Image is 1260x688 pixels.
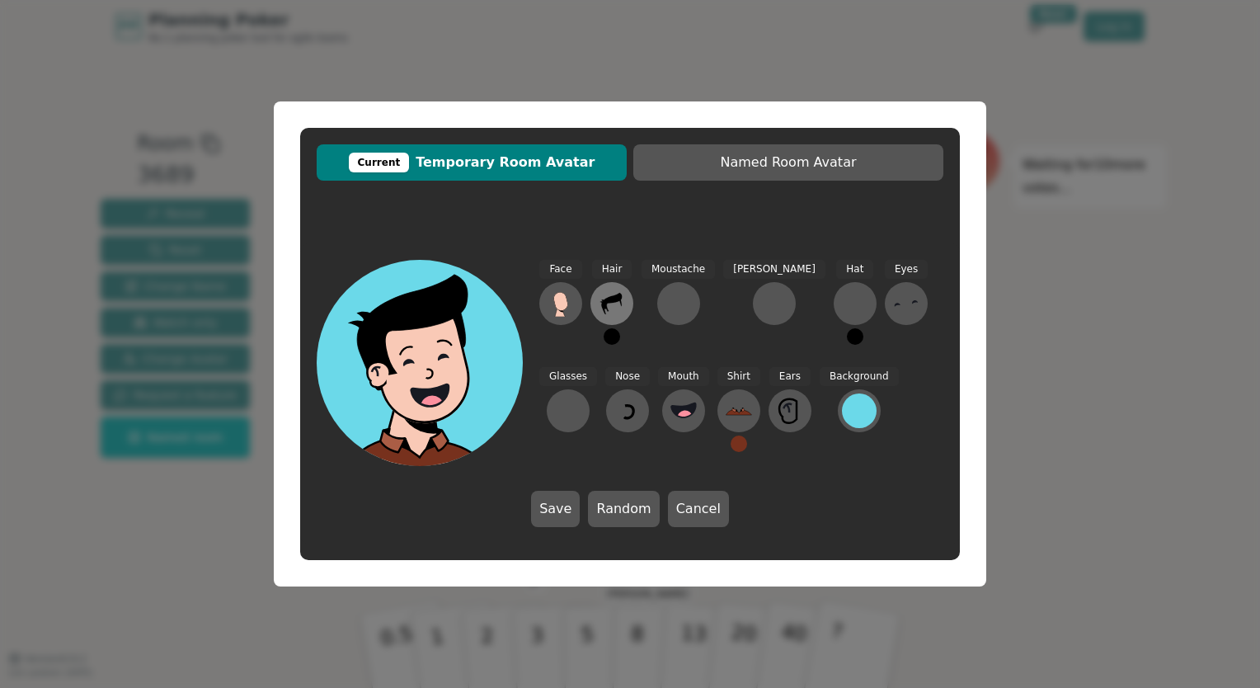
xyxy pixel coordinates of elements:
[325,153,618,172] span: Temporary Room Avatar
[349,153,410,172] div: Current
[642,153,935,172] span: Named Room Avatar
[885,260,928,279] span: Eyes
[820,367,899,386] span: Background
[658,367,709,386] span: Mouth
[717,367,760,386] span: Shirt
[539,367,597,386] span: Glasses
[642,260,715,279] span: Moustache
[668,491,729,527] button: Cancel
[531,491,580,527] button: Save
[588,491,659,527] button: Random
[769,367,811,386] span: Ears
[317,144,627,181] button: CurrentTemporary Room Avatar
[592,260,632,279] span: Hair
[605,367,650,386] span: Nose
[539,260,581,279] span: Face
[836,260,873,279] span: Hat
[723,260,825,279] span: [PERSON_NAME]
[633,144,943,181] button: Named Room Avatar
